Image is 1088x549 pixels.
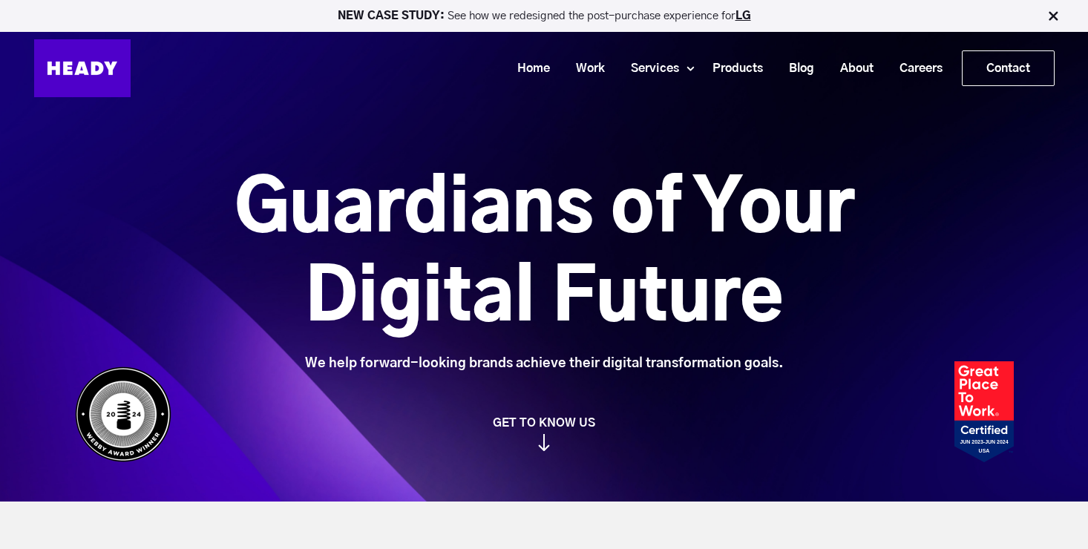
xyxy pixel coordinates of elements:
[7,10,1081,22] p: See how we redesigned the post-purchase experience for
[557,55,612,82] a: Work
[881,55,950,82] a: Careers
[954,361,1014,462] img: Heady_2023_Certification_Badge
[1046,9,1061,24] img: Close Bar
[538,436,550,453] img: arrow_down
[612,55,686,82] a: Services
[75,366,171,462] img: Heady_WebbyAward_Winner-4
[822,55,881,82] a: About
[68,415,1021,451] a: GET TO KNOW US
[735,10,751,22] a: LG
[34,39,131,97] img: Heady_Logo_Web-01 (1)
[770,55,822,82] a: Blog
[694,55,770,82] a: Products
[963,51,1054,85] a: Contact
[338,10,448,22] strong: NEW CASE STUDY:
[145,50,1055,86] div: Navigation Menu
[151,355,937,372] div: We help forward-looking brands achieve their digital transformation goals.
[499,55,557,82] a: Home
[151,165,937,343] h1: Guardians of Your Digital Future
